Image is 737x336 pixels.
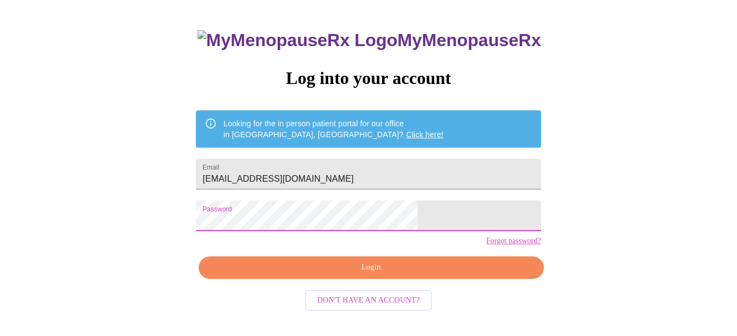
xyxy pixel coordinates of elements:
a: Click here! [406,130,443,139]
button: Login [199,256,543,279]
span: Login [211,261,531,275]
a: Forgot password? [486,237,541,245]
div: Looking for the in person patient portal for our office in [GEOGRAPHIC_DATA], [GEOGRAPHIC_DATA]? [223,114,443,144]
span: Don't have an account? [317,294,420,307]
img: MyMenopauseRx Logo [198,30,397,51]
button: Don't have an account? [305,290,432,311]
h3: MyMenopauseRx [198,30,541,51]
h3: Log into your account [196,68,541,88]
a: Don't have an account? [302,295,435,304]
